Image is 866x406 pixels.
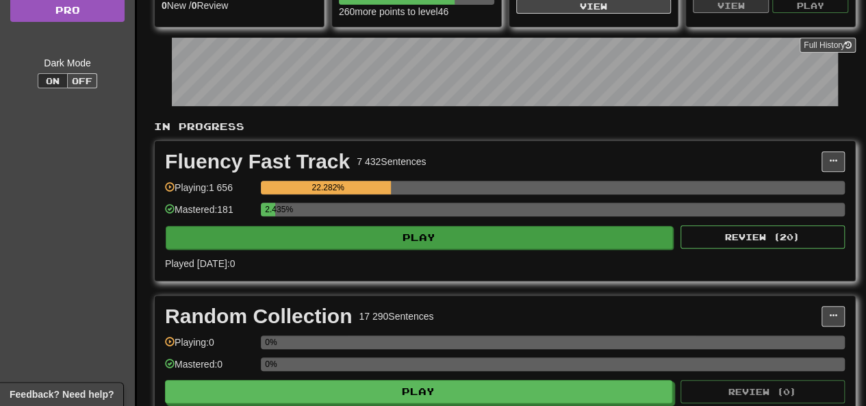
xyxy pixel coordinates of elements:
[680,380,845,403] button: Review (0)
[165,306,352,327] div: Random Collection
[339,5,494,18] div: 260 more points to level 46
[165,357,254,380] div: Mastered: 0
[165,151,350,172] div: Fluency Fast Track
[165,380,672,403] button: Play
[166,226,673,249] button: Play
[10,388,114,401] span: Open feedback widget
[265,203,275,216] div: 2.435%
[38,73,68,88] button: On
[10,56,125,70] div: Dark Mode
[67,73,97,88] button: Off
[165,335,254,358] div: Playing: 0
[680,225,845,249] button: Review (20)
[165,203,254,225] div: Mastered: 181
[265,181,391,194] div: 22.282%
[165,258,235,269] span: Played [DATE]: 0
[154,120,856,134] p: In Progress
[359,309,433,323] div: 17 290 Sentences
[357,155,426,168] div: 7 432 Sentences
[800,38,856,53] button: Full History
[165,181,254,203] div: Playing: 1 656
